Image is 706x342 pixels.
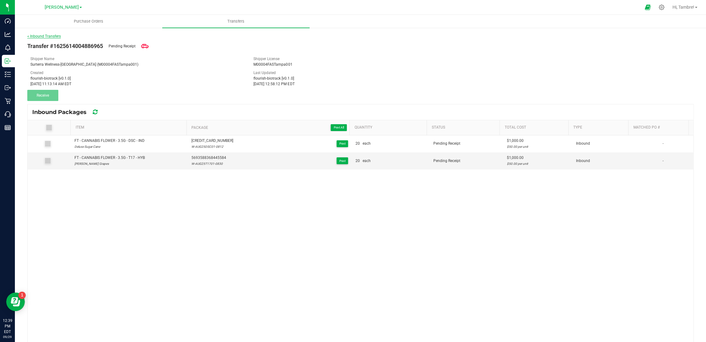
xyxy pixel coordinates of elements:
[6,292,25,311] iframe: Resource center
[191,144,233,150] div: W-AUG25DSC01-0812
[253,57,279,61] span: Shipper License
[76,125,184,130] a: ItemSortable
[30,76,244,81] div: flourish-biotrack [v0.1.0]
[27,34,61,38] a: < Inbound Transfers
[573,125,626,130] a: TypeSortable
[672,5,694,10] span: Hi, Tambre!
[191,124,347,131] a: PackagePrint AllSortable
[355,125,424,130] a: QuantitySortable
[15,15,162,28] a: Purchase Orders
[432,125,498,130] a: StatusSortable
[507,138,569,144] div: $1,000.00
[641,1,655,13] span: Open Ecommerce Menu
[30,62,244,67] div: Surterra Wellness-[GEOGRAPHIC_DATA] (M00004FASTampa001)
[162,15,310,28] a: Transfers
[363,141,371,147] span: each
[191,161,226,167] div: W-AUG25T1701-0830
[191,124,347,131] span: Package
[191,155,226,161] span: 5693588368445584
[339,142,346,145] span: Print
[253,62,467,67] div: M00004FASTampa001
[5,98,11,104] inline-svg: Retail
[191,138,233,144] span: [CREDIT_CARD_NUMBER]
[253,71,276,75] span: Last Updated
[507,144,569,150] div: $50.00 per unit
[3,335,12,339] p: 09/29
[337,140,348,147] button: Print
[74,155,145,161] div: FT - CANNABIS FLOWER - 3.5G - T17 - HYB
[433,141,460,146] span: Pending Receipt
[74,161,145,167] div: [PERSON_NAME] Grapes
[5,31,11,37] inline-svg: Analytics
[433,159,460,163] span: Pending Receipt
[27,90,61,101] submit-button: Please use the related PO to inbound inventory.
[637,141,690,147] div: -
[339,159,346,163] span: Print
[30,57,54,61] span: Shipper Name
[355,141,360,147] span: 20
[37,93,49,98] span: Receive
[5,18,11,24] inline-svg: Dashboard
[637,158,690,164] div: -
[5,45,11,51] inline-svg: Monitoring
[334,126,344,129] span: Print All
[505,125,566,130] a: Total CostSortable
[5,58,11,64] inline-svg: Inbound
[27,90,58,101] button: Receive
[507,155,569,161] div: $1,000.00
[27,42,103,50] span: Transfer #1625614004886965
[633,125,686,130] a: Matched PO #Sortable
[18,292,26,299] iframe: Resource center unread badge
[109,43,136,49] span: Pending Receipt
[74,144,145,150] div: Deluxe Sugar Cane
[331,124,347,131] button: Print All
[65,19,112,24] span: Purchase Orders
[219,19,253,24] span: Transfers
[5,111,11,117] inline-svg: Call Center
[355,158,360,164] span: 20
[3,318,12,335] p: 12:39 PM EDT
[253,81,467,87] div: [DATE] 12:58:12 PM EDT
[576,141,590,146] span: Inbound
[5,71,11,77] inline-svg: Inventory
[32,107,108,117] div: Inbound Packages
[576,159,590,163] span: Inbound
[45,5,79,10] span: [PERSON_NAME]
[5,85,11,91] inline-svg: Outbound
[30,81,244,87] div: [DATE] 11:13:14 AM EDT
[253,76,467,81] div: flourish-biotrack [v0.1.0]
[30,71,43,75] span: Created
[337,157,348,164] button: Print
[658,4,665,10] div: Manage settings
[5,125,11,131] inline-svg: Reports
[507,161,569,167] div: $50.00 per unit
[363,158,371,164] span: each
[74,138,145,144] div: FT - CANNABIS FLOWER - 3.5G - DSC - IND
